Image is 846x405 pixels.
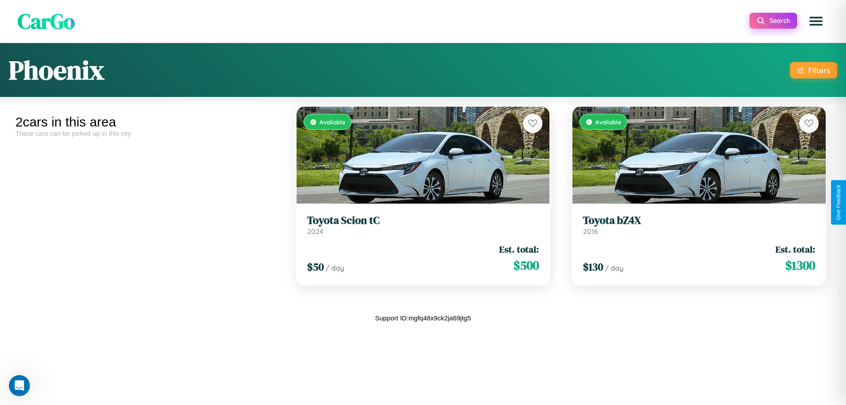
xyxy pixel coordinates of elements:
[15,115,278,130] div: 2 cars in this area
[583,227,598,236] span: 2016
[804,9,828,33] button: Open menu
[583,214,815,236] a: Toyota bZ4X2016
[9,375,30,396] iframe: Intercom live chat
[499,243,539,256] span: Est. total:
[319,118,345,126] span: Available
[9,52,104,88] h1: Phoenix
[785,256,815,274] span: $ 1300
[808,66,830,75] div: Filters
[15,130,278,137] div: These cars can be picked up in this city.
[835,185,842,220] div: Give Feedback
[18,7,75,36] span: CarGo
[326,264,344,272] span: / day
[583,260,603,274] span: $ 130
[307,260,324,274] span: $ 50
[595,118,621,126] span: Available
[375,312,471,324] p: Support ID: mgfq48x9ck2ja69jtg5
[307,214,539,236] a: Toyota Scion tC2024
[790,62,837,78] button: Filters
[775,243,815,256] span: Est. total:
[513,256,539,274] span: $ 500
[605,264,623,272] span: / day
[307,214,539,227] h3: Toyota Scion tC
[750,13,797,29] button: Search
[583,214,815,227] h3: Toyota bZ4X
[307,227,323,236] span: 2024
[770,17,790,25] span: Search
